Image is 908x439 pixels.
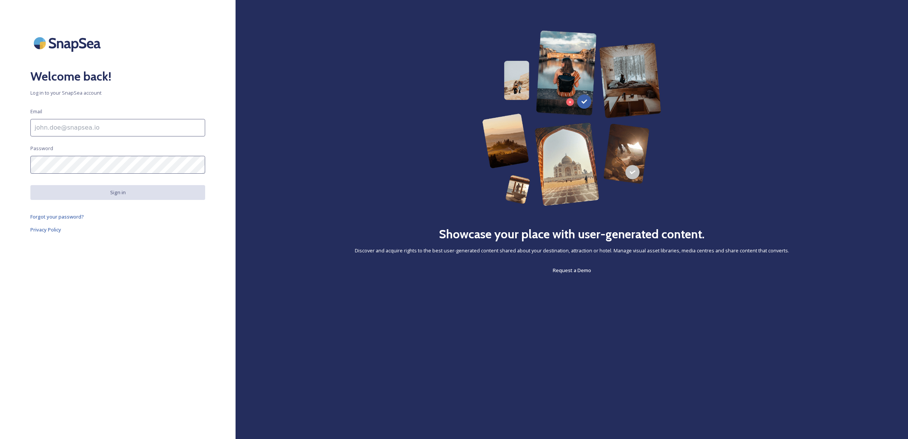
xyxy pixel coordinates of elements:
[553,266,591,275] a: Request a Demo
[553,267,591,274] span: Request a Demo
[30,108,42,115] span: Email
[30,212,205,221] a: Forgot your password?
[482,30,661,206] img: 63b42ca75bacad526042e722_Group%20154-p-800.png
[30,89,205,97] span: Log in to your SnapSea account
[30,67,205,86] h2: Welcome back!
[30,226,61,233] span: Privacy Policy
[30,213,84,220] span: Forgot your password?
[30,185,205,200] button: Sign in
[30,145,53,152] span: Password
[355,247,789,254] span: Discover and acquire rights to the best user-generated content shared about your destination, att...
[30,225,205,234] a: Privacy Policy
[30,30,106,56] img: SnapSea Logo
[30,119,205,136] input: john.doe@snapsea.io
[439,225,705,243] h2: Showcase your place with user-generated content.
